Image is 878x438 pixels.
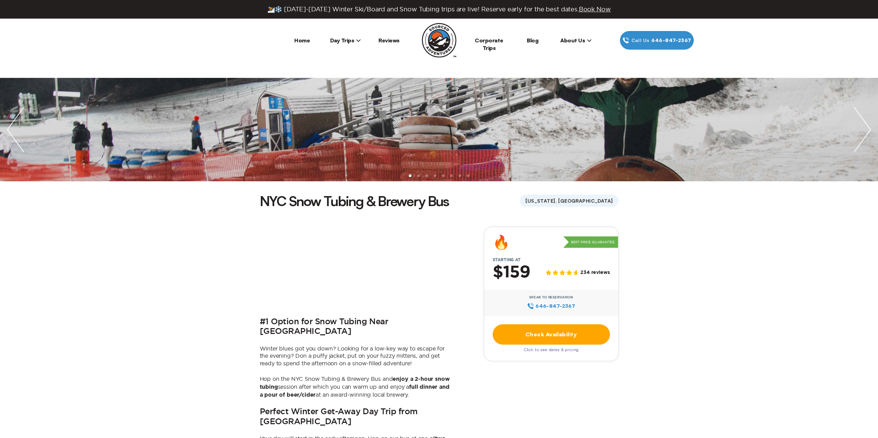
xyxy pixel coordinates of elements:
li: slide item 3 [425,174,428,177]
span: Call Us [629,37,652,44]
h1: NYC Snow Tubing & Brewery Bus [260,192,449,210]
span: Book Now [579,6,611,12]
img: next slide / item [847,78,878,181]
a: 646‍-847‍-2367 [527,302,575,310]
span: Starting at [484,257,529,262]
a: Check Availability [493,324,610,345]
span: About Us [560,37,592,44]
li: slide item 6 [450,174,453,177]
span: Speak to Reservation [529,295,573,299]
li: slide item 5 [442,174,445,177]
img: Sourced Adventures company logo [422,23,456,58]
li: slide item 7 [458,174,461,177]
span: ⛷️❄️ [DATE]-[DATE] Winter Ski/Board and Snow Tubing trips are live! Reserve early for the best da... [267,6,611,13]
span: 234 reviews [580,270,610,276]
b: enjoy a 2-hour snow tubing [260,376,450,390]
a: Call Us646‍-847‍-2367 [620,31,694,50]
span: [US_STATE], [GEOGRAPHIC_DATA] [520,195,618,207]
span: Click to see dates & pricing [524,347,579,352]
li: slide item 4 [434,174,436,177]
h2: $159 [493,264,530,282]
span: Day Trips [330,37,361,44]
a: Reviews [378,37,399,44]
b: full dinner and a pour of beer/cider [260,384,450,398]
div: 🔥 [493,235,510,249]
span: 646‍-847‍-2367 [651,37,691,44]
span: 646‍-847‍-2367 [535,302,575,310]
h2: #1 Option for Snow Tubing Near [GEOGRAPHIC_DATA] [260,317,453,337]
li: slide item 1 [409,174,412,177]
li: slide item 2 [417,174,420,177]
a: Blog [527,37,538,44]
h2: Perfect Winter Get-Away Day Trip from [GEOGRAPHIC_DATA] [260,407,453,427]
li: slide item 8 [467,174,470,177]
p: Winter blues got you down? Looking for a low-key way to escape for the evening? Don a puffy jacke... [260,345,453,367]
p: Best Price Guarantee [563,236,618,248]
a: Home [294,37,310,44]
p: Hop on the NYC Snow Tubing & Brewery Bus and session after which you can warm up and enjoy a at a... [260,375,453,399]
a: Corporate Trips [475,37,503,51]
